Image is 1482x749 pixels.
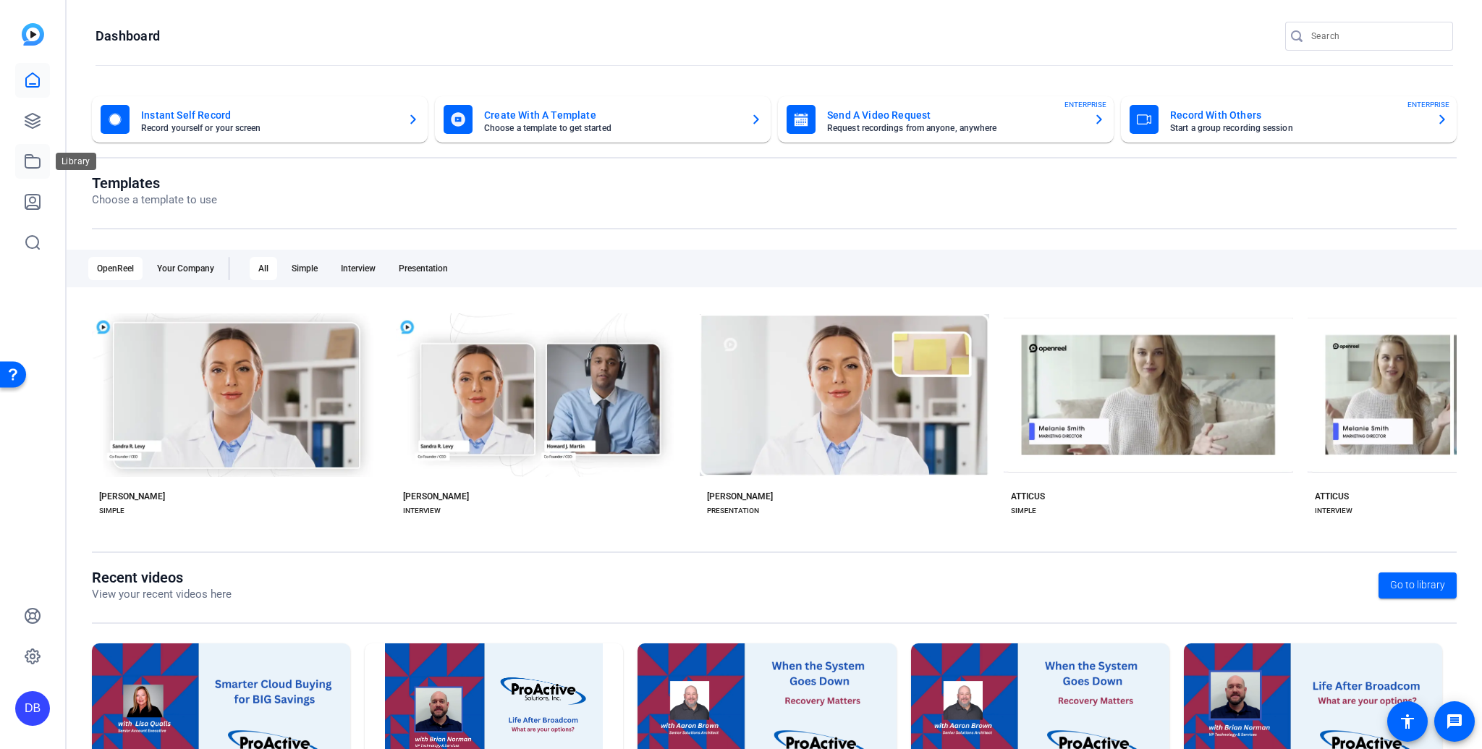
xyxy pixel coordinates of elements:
[390,257,457,280] div: Presentation
[1121,96,1457,143] button: Record With OthersStart a group recording sessionENTERPRISE
[1390,577,1445,593] span: Go to library
[827,124,1082,132] mat-card-subtitle: Request recordings from anyone, anywhere
[92,586,232,603] p: View your recent videos here
[778,96,1114,143] button: Send A Video RequestRequest recordings from anyone, anywhereENTERPRISE
[22,23,44,46] img: blue-gradient.svg
[92,96,428,143] button: Instant Self RecordRecord yourself or your screen
[1011,491,1045,502] div: ATTICUS
[88,257,143,280] div: OpenReel
[283,257,326,280] div: Simple
[1315,505,1352,517] div: INTERVIEW
[141,124,396,132] mat-card-subtitle: Record yourself or your screen
[484,124,739,132] mat-card-subtitle: Choose a template to get started
[148,257,223,280] div: Your Company
[1315,491,1349,502] div: ATTICUS
[92,569,232,586] h1: Recent videos
[484,106,739,124] mat-card-title: Create With A Template
[1399,713,1416,730] mat-icon: accessibility
[99,491,165,502] div: [PERSON_NAME]
[1170,106,1425,124] mat-card-title: Record With Others
[827,106,1082,124] mat-card-title: Send A Video Request
[403,505,441,517] div: INTERVIEW
[96,27,160,45] h1: Dashboard
[707,491,773,502] div: [PERSON_NAME]
[250,257,277,280] div: All
[403,491,469,502] div: [PERSON_NAME]
[15,691,50,726] div: DB
[435,96,771,143] button: Create With A TemplateChoose a template to get started
[1011,505,1036,517] div: SIMPLE
[332,257,384,280] div: Interview
[1379,572,1457,598] a: Go to library
[1407,99,1449,110] span: ENTERPRISE
[92,174,217,192] h1: Templates
[141,106,396,124] mat-card-title: Instant Self Record
[56,153,96,170] div: Library
[99,505,124,517] div: SIMPLE
[1446,713,1463,730] mat-icon: message
[707,505,759,517] div: PRESENTATION
[1311,27,1441,45] input: Search
[92,192,217,208] p: Choose a template to use
[1064,99,1106,110] span: ENTERPRISE
[1170,124,1425,132] mat-card-subtitle: Start a group recording session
